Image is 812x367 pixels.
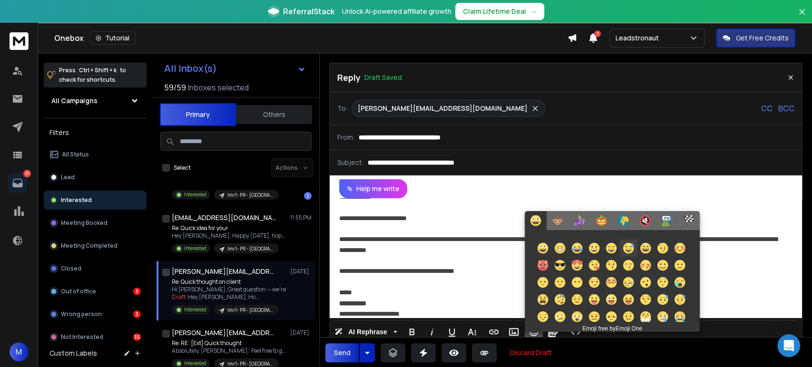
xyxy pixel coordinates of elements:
[443,322,461,341] button: Underline (Ctrl+U)
[133,333,141,341] div: 35
[623,277,634,288] img: 1f625.svg
[661,215,673,226] img: 1f3e7.svg
[588,260,600,271] img: 1f618.svg
[61,333,103,341] p: Not Interested
[596,215,607,226] img: 1f383.svg
[227,307,273,314] p: Imr1- PR - [GEOGRAPHIC_DATA]
[49,348,97,358] h3: Custom Labels
[23,170,31,177] p: 37
[89,31,136,45] button: Tutorial
[304,192,312,200] div: 1
[337,133,355,142] p: From:
[606,242,617,254] img: 1f604.svg
[403,322,421,341] button: Bold (Ctrl+B)
[44,305,147,324] button: Wrong person3
[530,7,537,16] span: →
[236,104,312,125] button: Others
[588,242,600,254] img: 1f603.svg
[51,96,98,106] h1: All Campaigns
[290,329,312,337] p: [DATE]
[796,6,808,29] button: Close banner
[525,325,700,332] p: Emoji free by
[674,311,685,322] img: 1f62d.svg
[160,103,236,126] button: Primary
[227,245,273,252] p: Imr1- PR - [GEOGRAPHIC_DATA]
[61,288,96,295] p: Out of office
[674,260,685,271] img: 1f642.svg
[761,103,773,114] p: CC
[61,196,92,204] p: Interested
[537,311,548,322] img: 1f614.svg
[172,232,286,240] p: Hey [PERSON_NAME], Happy [DATE], hope you’re
[455,3,544,20] button: Claim Lifetime Deal→
[364,73,402,82] p: Draft Saved
[61,242,117,250] p: Meeting Completed
[333,322,399,341] button: AI Rephrase
[44,328,147,347] button: Not Interested35
[554,311,566,322] img: 1f615.svg
[683,215,695,226] img: 1f3c1.svg
[571,277,583,288] img: 1f636.svg
[571,242,583,254] img: 1f602.svg
[588,277,600,288] img: 1f60f.svg
[640,294,651,305] img: 1f612.svg
[537,277,548,288] img: 1f610.svg
[606,311,617,322] img: 1f61e.svg
[172,293,187,301] span: Draft:
[172,286,286,293] p: Hi [PERSON_NAME], Great question — we’re
[616,325,642,332] a: Open Emoji One website.
[172,347,286,355] p: Absolutely, [PERSON_NAME]. Feel free to grab
[172,213,276,222] h1: [EMAIL_ADDRESS][DOMAIN_NAME]
[505,322,523,341] button: Insert Image (Ctrl+P)
[164,64,217,73] h1: All Inbox(s)
[623,260,634,271] img: 1f619.svg
[337,104,348,113] p: To:
[164,82,186,93] span: 59 / 59
[554,277,566,288] img: 1f611.svg
[657,260,668,271] img: 263a.svg
[530,215,541,226] img: 1f600.svg
[8,174,27,193] a: 37
[44,259,147,278] button: Closed
[133,310,141,318] div: 3
[337,71,361,84] p: Reply
[640,277,651,288] img: 1f62e.svg
[342,7,451,16] p: Unlock AI-powered affiliate growth
[10,342,29,361] button: M
[44,145,147,164] button: All Status
[485,322,503,341] button: Insert Link (Ctrl+K)
[778,103,794,114] p: BCC
[606,277,617,288] img: 1f623.svg
[184,360,206,367] p: Interested
[325,343,359,362] button: Send
[640,311,651,322] img: 1f624.svg
[777,334,800,357] div: Open Intercom Messenger
[54,31,567,45] div: Onebox
[674,277,685,288] img: 1f62a.svg
[290,214,312,222] p: 11:55 PM
[502,343,559,362] button: Discard Draft
[172,267,276,276] h1: [PERSON_NAME][EMAIL_ADDRESS][DOMAIN_NAME]
[358,104,528,113] p: [PERSON_NAME][EMAIL_ADDRESS][DOMAIN_NAME]
[44,236,147,255] button: Meeting Completed
[617,215,629,226] img: 1f30d.svg
[554,242,566,254] img: 1f601.svg
[184,245,206,252] p: Interested
[423,322,441,341] button: Italic (Ctrl+I)
[61,219,108,227] p: Meeting Booked
[227,192,273,199] p: Imr1- PR - [GEOGRAPHIC_DATA]
[44,126,147,139] h3: Filters
[616,33,663,43] p: Leadstronaut
[623,294,634,305] img: 1f61d.svg
[62,151,89,158] p: All Status
[184,306,206,313] p: Interested
[59,66,126,85] p: Press to check for shortcuts.
[133,288,141,295] div: 3
[640,260,651,271] img: 1f61a.svg
[574,215,585,226] img: 1f347.svg
[537,294,548,305] img: 1f62b.svg
[606,260,617,271] img: 1f617.svg
[172,328,276,338] h1: [PERSON_NAME][EMAIL_ADDRESS][DOMAIN_NAME]
[188,293,260,301] span: Hey [PERSON_NAME], Ho ...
